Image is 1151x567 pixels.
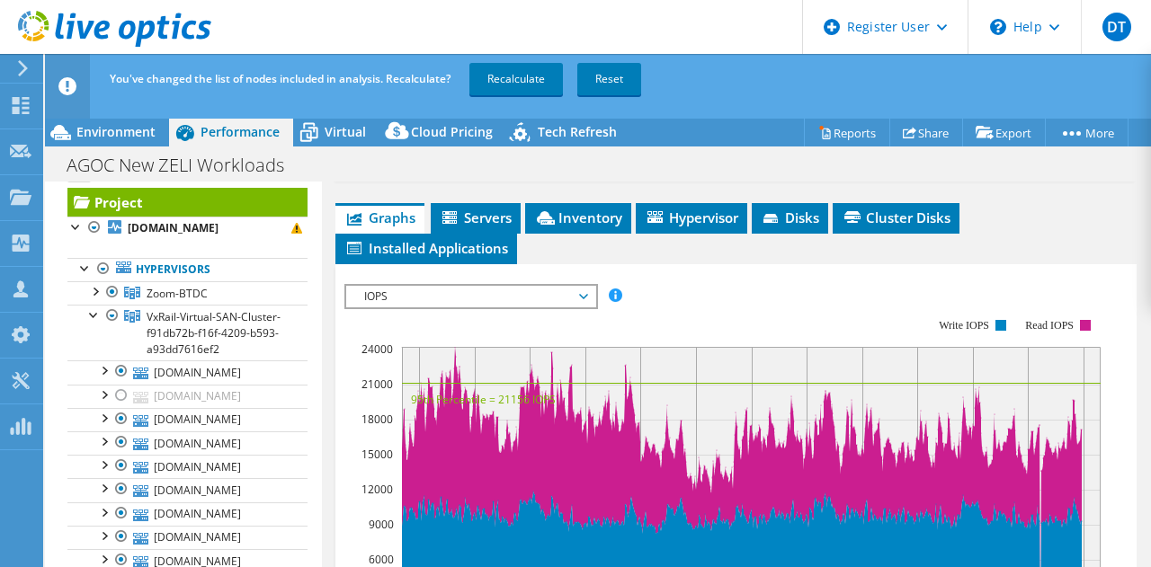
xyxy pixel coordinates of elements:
[577,63,641,95] a: Reset
[369,552,394,567] text: 6000
[67,408,308,431] a: [DOMAIN_NAME]
[67,502,308,526] a: [DOMAIN_NAME]
[76,123,156,140] span: Environment
[440,208,512,226] span: Servers
[67,455,308,478] a: [DOMAIN_NAME]
[842,208,950,226] span: Cluster Disks
[58,155,312,175] h1: AGOC New ZELI Workloads
[761,208,819,226] span: Disks
[67,385,308,408] a: [DOMAIN_NAME]
[147,309,281,357] span: VxRail-Virtual-SAN-Cluster-f91db72b-f16f-4209-b593-a93dd7616ef2
[67,258,308,281] a: Hypervisors
[147,286,208,301] span: Zoom-BTDC
[369,517,394,532] text: 9000
[534,208,622,226] span: Inventory
[110,71,451,86] span: You've changed the list of nodes included in analysis. Recalculate?
[67,478,308,501] a: [DOMAIN_NAME]
[962,119,1046,146] a: Export
[67,360,308,384] a: [DOMAIN_NAME]
[128,220,219,235] b: [DOMAIN_NAME]
[344,239,508,257] span: Installed Applications
[67,217,308,240] a: [DOMAIN_NAME]
[361,447,393,462] text: 15000
[1025,319,1074,332] text: Read IOPS
[411,123,493,140] span: Cloud Pricing
[355,286,586,307] span: IOPS
[361,377,393,392] text: 21000
[361,482,393,497] text: 12000
[1045,119,1129,146] a: More
[67,305,308,360] a: VxRail-Virtual-SAN-Cluster-f91db72b-f16f-4209-b593-a93dd7616ef2
[538,123,617,140] span: Tech Refresh
[325,123,366,140] span: Virtual
[804,119,890,146] a: Reports
[67,431,308,455] a: [DOMAIN_NAME]
[361,341,393,357] text: 24000
[889,119,963,146] a: Share
[1102,13,1131,41] span: DT
[67,526,308,549] a: [DOMAIN_NAME]
[67,188,308,217] a: Project
[67,281,308,305] a: Zoom-BTDC
[411,392,556,407] text: 95th Percentile = 21156 IOPS
[344,208,415,226] span: Graphs
[469,63,563,95] a: Recalculate
[990,19,1006,35] svg: \n
[645,208,738,226] span: Hypervisor
[939,319,989,332] text: Write IOPS
[201,123,280,140] span: Performance
[361,412,393,427] text: 18000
